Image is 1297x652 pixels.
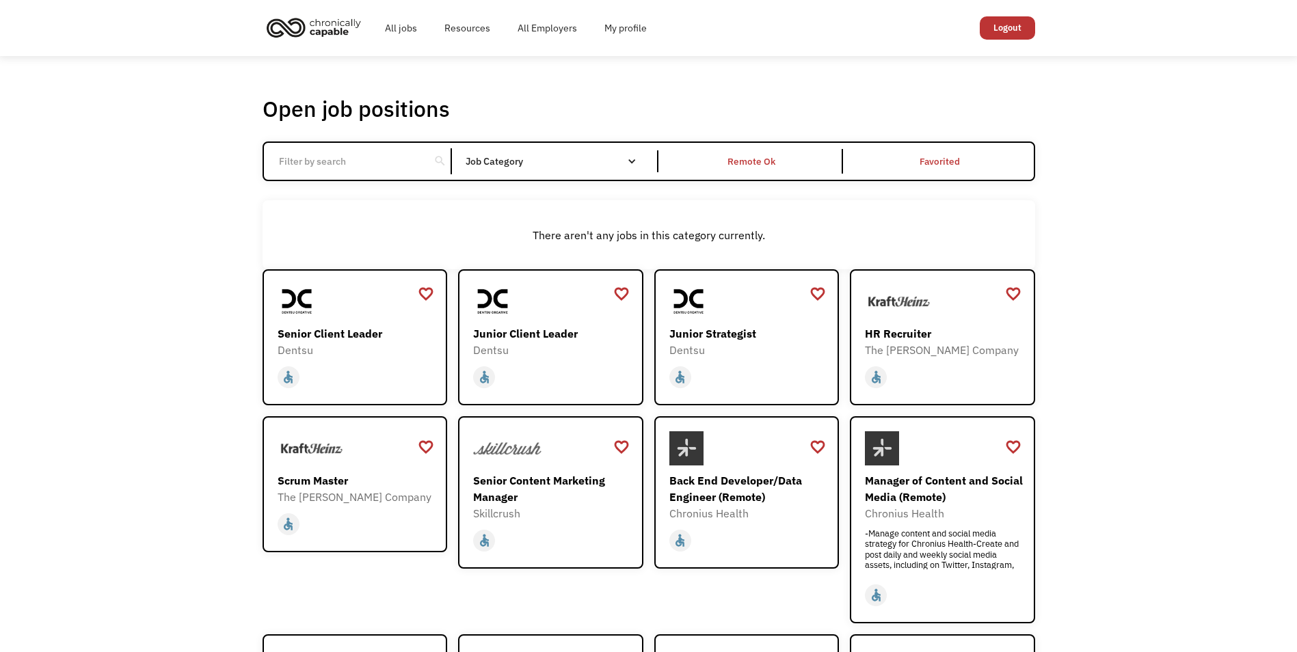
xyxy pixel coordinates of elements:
div: Skillcrush [473,505,632,521]
div: Worksite accessibility (i.e. ramp or elevator, modified restroom, ergonomic workstations) [278,513,299,535]
a: DentsuJunior StrategistDentsuaccessible [654,269,840,405]
img: Dentsu [278,284,317,318]
div: accessible [281,367,295,388]
a: Chronius HealthBack End Developer/Data Engineer (Remote)Chronius Healthaccessible [654,416,840,569]
div: Dentsu [669,342,828,358]
div: Worksite accessibility (i.e. ramp or elevator, modified restroom, ergonomic workstations) [669,366,691,388]
img: Chronically Capable logo [263,12,365,42]
a: Resources [431,6,504,50]
div: Senior Content Marketing Manager [473,472,632,505]
div: Worksite accessibility (i.e. ramp or elevator, modified restroom, ergonomic workstations) [473,366,495,388]
img: Skillcrush [473,431,541,465]
div: Worksite accessibility (i.e. ramp or elevator, modified restroom, ergonomic workstations) [669,530,691,552]
a: favorite_border [418,284,434,304]
div: Worksite accessibility (i.e. ramp or elevator, modified restroom, ergonomic workstations) [865,366,887,388]
a: favorite_border [810,284,826,304]
div: Remote Ok [727,153,775,169]
a: favorite_border [418,437,434,457]
div: Manager of Content and Social Media (Remote) [865,472,1024,505]
div: Scrum Master [278,472,436,489]
div: Dentsu [473,342,632,358]
a: DentsuJunior Client LeaderDentsuaccessible [458,269,643,405]
div: Job Category [466,157,650,166]
div: Worksite accessibility (i.e. ramp or elevator, modified restroom, ergonomic workstations) [865,584,887,606]
a: My profile [591,6,660,50]
a: favorite_border [1005,284,1021,304]
img: Chronius Health [865,431,899,465]
a: All Employers [504,6,591,50]
a: DentsuSenior Client LeaderDentsuaccessible [263,269,448,405]
div: accessible [869,367,883,388]
a: All jobs [371,6,431,50]
div: accessible [673,367,687,388]
a: SkillcrushSenior Content Marketing ManagerSkillcrushaccessible [458,416,643,569]
a: Chronius HealthManager of Content and Social Media (Remote)Chronius Health-Manage content and soc... [850,416,1035,623]
div: Junior Client Leader [473,325,632,342]
div: Dentsu [278,342,436,358]
a: Favorited [846,143,1033,179]
a: Logout [980,16,1035,40]
div: Worksite accessibility (i.e. ramp or elevator, modified restroom, ergonomic workstations) [278,366,299,388]
div: Worksite accessibility (i.e. ramp or elevator, modified restroom, ergonomic workstations) [473,530,495,552]
a: Remote Ok [658,143,846,179]
a: The Kraft Heinz CompanyScrum MasterThe [PERSON_NAME] Companyaccessible [263,416,448,552]
div: Chronius Health [865,505,1024,521]
div: Senior Client Leader [278,325,436,342]
div: accessible [673,530,687,551]
a: favorite_border [810,437,826,457]
img: The Kraft Heinz Company [278,431,346,465]
img: The Kraft Heinz Company [865,284,933,318]
div: accessible [869,585,883,606]
h1: Open job positions [263,95,450,122]
div: There aren't any jobs in this category currently. [269,227,1028,243]
a: favorite_border [613,284,630,304]
div: The [PERSON_NAME] Company [865,342,1024,358]
img: Chronius Health [669,431,704,465]
img: Dentsu [669,284,709,318]
img: Dentsu [473,284,513,318]
div: Back End Developer/Data Engineer (Remote) [669,472,828,505]
a: The Kraft Heinz CompanyHR RecruiterThe [PERSON_NAME] Companyaccessible [850,269,1035,405]
input: Filter by search [271,148,423,174]
div: accessible [477,530,492,551]
div: The [PERSON_NAME] Company [278,489,436,505]
div: Chronius Health [669,505,828,521]
div: accessible [477,367,492,388]
div: Junior Strategist [669,325,828,342]
div: search [433,151,446,172]
div: HR Recruiter [865,325,1024,342]
div: -Manage content and social media strategy for Chronius Health-Create and post daily and weekly so... [865,528,1024,569]
a: favorite_border [1005,437,1021,457]
a: favorite_border [613,437,630,457]
div: accessible [281,514,295,534]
